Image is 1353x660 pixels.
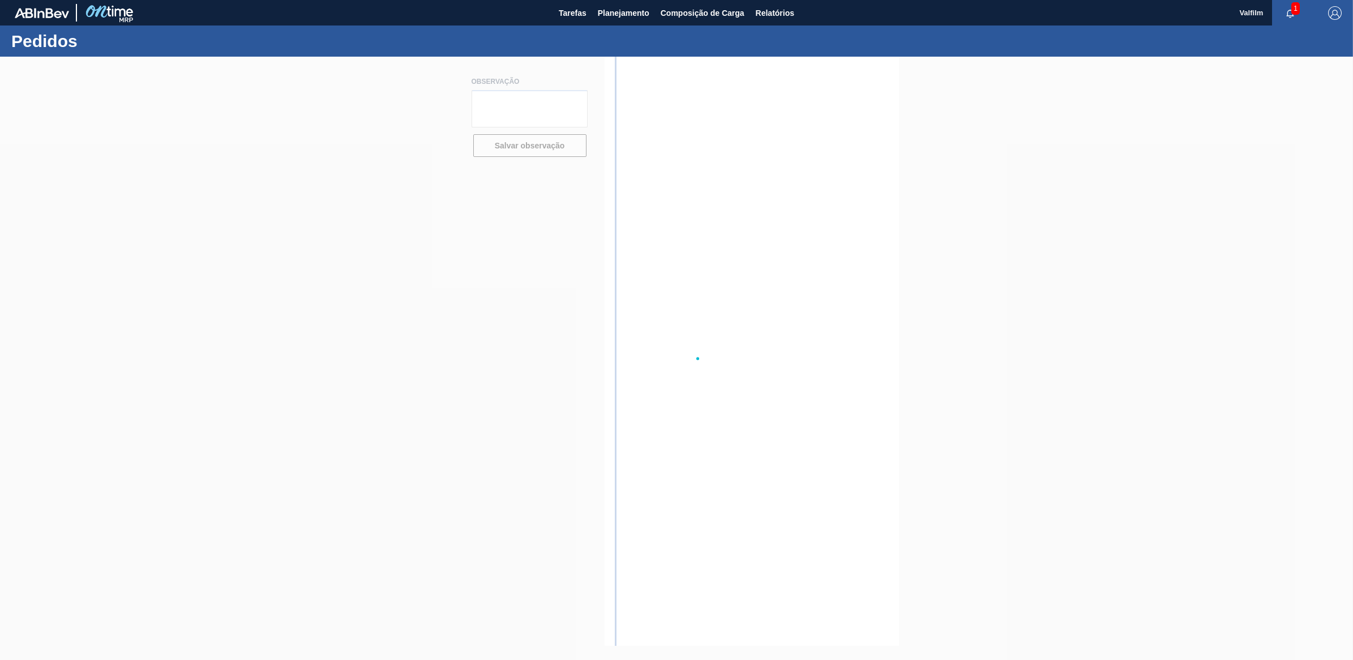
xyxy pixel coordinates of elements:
[1328,6,1342,20] img: Logout
[11,35,212,48] h1: Pedidos
[15,8,69,18] img: TNhmsLtSVTkK8tSr43FrP2fwEKptu5GPRR3wAAAABJRU5ErkJggg==
[756,6,794,20] span: Relatórios
[1272,5,1308,21] button: Notificações
[1291,2,1300,15] span: 1
[598,6,649,20] span: Planejamento
[661,6,744,20] span: Composição de Carga
[559,6,586,20] span: Tarefas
